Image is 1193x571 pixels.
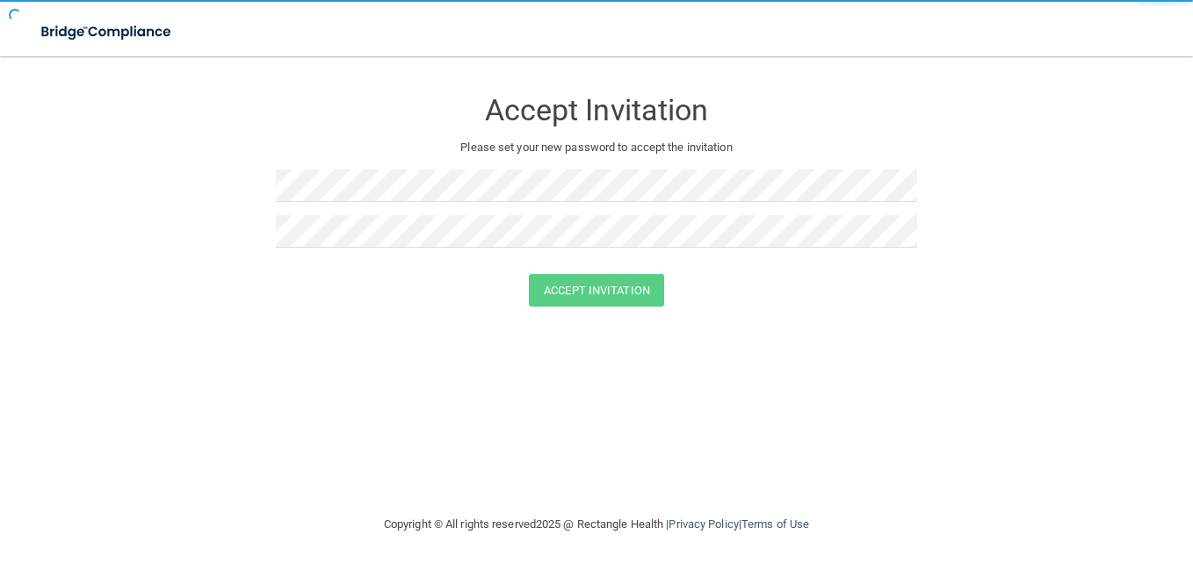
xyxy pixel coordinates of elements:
a: Privacy Policy [669,517,738,531]
button: Accept Invitation [529,274,664,307]
div: Copyright © All rights reserved 2025 @ Rectangle Health | | [276,496,917,553]
p: Please set your new password to accept the invitation [289,137,904,158]
h3: Accept Invitation [276,94,917,126]
img: bridge_compliance_login_screen.278c3ca4.svg [26,14,188,50]
a: Terms of Use [741,517,809,531]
